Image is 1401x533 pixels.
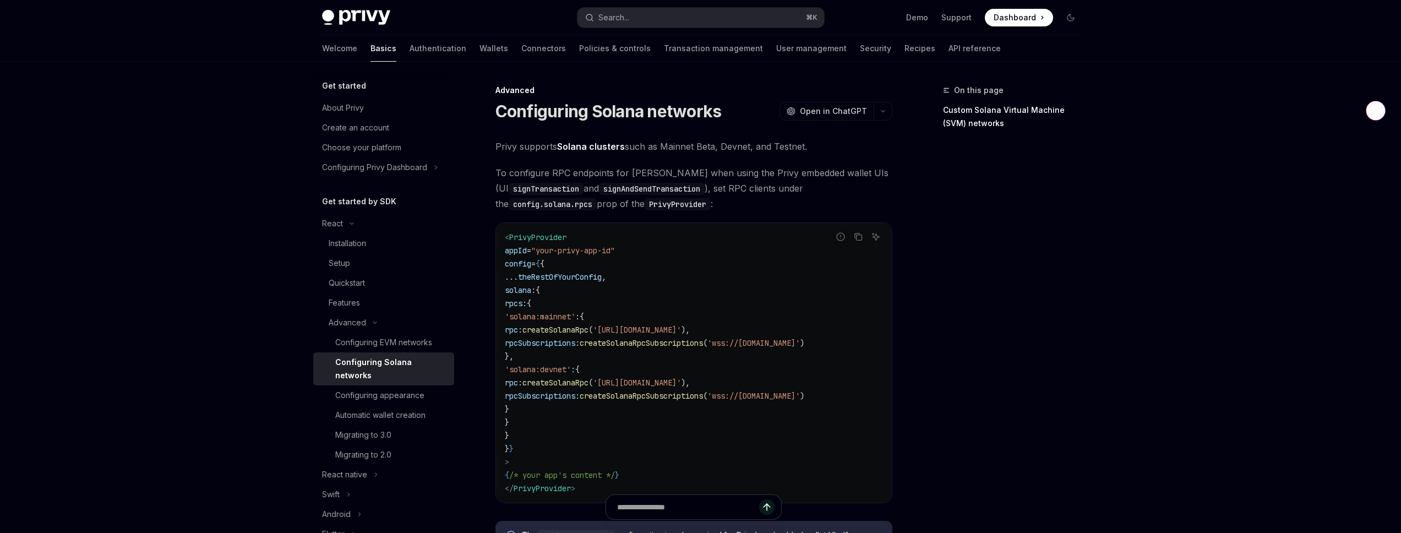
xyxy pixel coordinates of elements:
[313,273,454,293] a: Quickstart
[370,35,396,62] a: Basics
[335,336,432,349] div: Configuring EVM networks
[522,378,588,388] span: createSolanaRpc
[580,391,703,401] span: createSolanaRpcSubscriptions
[313,385,454,405] a: Configuring appearance
[580,338,703,348] span: createSolanaRpcSubscriptions
[313,118,454,138] a: Create an account
[703,338,707,348] span: (
[505,272,518,282] span: ...
[602,272,606,282] span: ,
[509,198,597,210] code: config.solana.rpcs
[329,237,366,250] div: Installation
[580,312,584,322] span: {
[593,378,681,388] span: '[URL][DOMAIN_NAME]'
[759,499,775,515] button: Send message
[943,101,1088,132] a: Custom Solana Virtual Machine (SVM) networks
[645,198,711,210] code: PrivyProvider
[495,85,892,96] div: Advanced
[906,12,928,23] a: Demo
[518,272,602,282] span: theRestOfYourConfig
[322,195,396,208] h5: Get started by SDK
[527,246,531,255] span: =
[531,246,615,255] span: "your-privy-app-id"
[505,457,509,467] span: >
[833,230,848,244] button: Report incorrect code
[313,333,454,352] a: Configuring EVM networks
[322,488,340,501] div: Swift
[800,338,804,348] span: )
[322,79,366,93] h5: Get started
[313,425,454,445] a: Migrating to 3.0
[598,11,629,24] div: Search...
[313,293,454,313] a: Features
[707,338,800,348] span: 'wss://[DOMAIN_NAME]'
[1062,9,1080,26] button: Toggle dark mode
[335,356,448,382] div: Configuring Solana networks
[994,12,1036,23] span: Dashboard
[313,253,454,273] a: Setup
[509,232,566,242] span: PrivyProvider
[851,230,865,244] button: Copy the contents from the code block
[313,233,454,253] a: Installation
[577,8,824,28] button: Open search
[322,101,364,115] div: About Privy
[615,470,619,480] span: }
[313,485,454,504] button: Toggle Swift section
[313,504,454,524] button: Toggle Android section
[329,257,350,270] div: Setup
[322,161,427,174] div: Configuring Privy Dashboard
[410,35,466,62] a: Authentication
[505,312,575,322] span: 'solana:mainnet'
[540,259,544,269] span: {
[948,35,1001,62] a: API reference
[869,230,883,244] button: Ask AI
[681,378,690,388] span: ),
[335,448,391,461] div: Migrating to 2.0
[505,365,571,374] span: 'solana:devnet'
[505,298,527,308] span: rpcs:
[579,35,651,62] a: Policies & controls
[505,378,522,388] span: rpc:
[505,444,509,454] span: }
[335,428,391,442] div: Migrating to 3.0
[509,183,584,195] code: signTransaction
[322,121,389,134] div: Create an account
[505,404,509,414] span: }
[575,365,580,374] span: {
[599,183,705,195] code: signAndSendTransaction
[514,483,571,493] span: PrivyProvider
[571,365,575,374] span: :
[575,312,580,322] span: :
[313,352,454,385] a: Configuring Solana networks
[779,102,874,121] button: Open in ChatGPT
[536,259,540,269] span: {
[505,417,509,427] span: }
[776,35,847,62] a: User management
[505,338,580,348] span: rpcSubscriptions:
[313,157,454,177] button: Toggle Configuring Privy Dashboard section
[313,405,454,425] a: Automatic wallet creation
[322,468,367,481] div: React native
[617,495,759,519] input: Ask a question...
[703,391,707,401] span: (
[521,35,566,62] a: Connectors
[860,35,891,62] a: Security
[322,35,357,62] a: Welcome
[505,246,527,255] span: appId
[557,141,625,153] a: Solana clusters
[335,409,426,422] div: Automatic wallet creation
[322,508,351,521] div: Android
[329,276,365,290] div: Quickstart
[313,465,454,485] button: Toggle React native section
[322,10,390,25] img: dark logo
[509,444,514,454] span: }
[800,391,804,401] span: )
[505,431,509,440] span: }
[505,483,514,493] span: </
[505,391,580,401] span: rpcSubscriptions:
[313,313,454,333] button: Toggle Advanced section
[571,483,575,493] span: >
[495,139,892,154] span: Privy supports such as Mainnet Beta, Devnet, and Testnet.
[505,351,514,361] span: },
[664,35,763,62] a: Transaction management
